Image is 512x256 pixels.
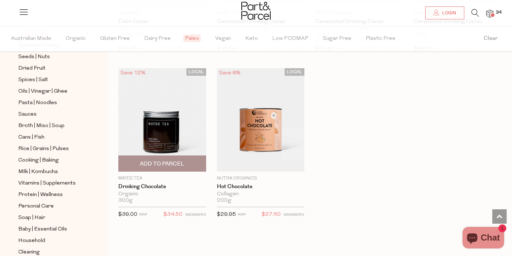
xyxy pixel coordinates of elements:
img: Drinking Chocolate [118,68,206,172]
a: Drinking Chocolate [118,183,206,190]
span: Seeds | Nuts [18,53,50,61]
span: $27.60 [262,210,281,219]
a: Login [425,6,464,19]
small: MEMBERS [284,213,304,217]
span: Household [18,237,45,245]
span: Login [440,10,456,16]
span: Dairy Free [144,26,171,51]
span: Sugar Free [323,26,351,51]
small: MEMBERS [185,213,206,217]
small: RRP [238,213,246,217]
a: Personal Care [18,202,84,211]
span: Cooking | Baking [18,156,59,165]
span: 300g [118,197,133,204]
span: Low FODMAP [272,26,308,51]
span: Paleo [183,34,201,42]
p: Mayde Tea [118,175,206,182]
span: $39.00 [118,212,137,217]
a: Seeds | Nuts [18,52,84,61]
span: Dried Fruit [18,64,46,73]
span: Sauces [18,110,37,119]
span: Personal Care [18,202,54,211]
span: $34.50 [163,210,182,219]
span: Vegan [215,26,231,51]
a: Protein | Wellness [18,190,84,199]
span: Broth | Miso | Soup [18,122,65,130]
p: Nutra Organics [217,175,305,182]
span: Baby | Essential Oils [18,225,67,234]
a: Cans | Fish [18,133,84,142]
span: Spices | Salt [18,76,48,84]
button: Add To Parcel [118,155,206,172]
span: $29.95 [217,212,236,217]
span: Keto [245,26,258,51]
span: LOCAL [285,68,304,76]
span: LOCAL [186,68,206,76]
a: Soap | Hair [18,213,84,222]
inbox-online-store-chat: Shopify online store chat [460,227,506,250]
a: Rice | Grains | Pulses [18,144,84,153]
span: Add To Parcel [140,160,184,168]
a: Pasta | Noodles [18,98,84,107]
a: 34 [486,10,493,17]
a: Sauces [18,110,84,119]
div: Save 12% [118,68,148,78]
span: 200g [217,197,231,204]
div: Collagen [217,191,305,197]
span: Australian Made [11,26,51,51]
button: Clear filter by Filter [469,26,512,51]
span: Rice | Grains | Pulses [18,145,69,153]
span: 34 [494,9,503,16]
span: Milk | Kombucha [18,168,58,176]
img: Part&Parcel [241,2,271,20]
span: Vitamins | Supplements [18,179,76,188]
span: Organic [66,26,86,51]
span: Plastic Free [366,26,395,51]
div: Save 8% [217,68,243,78]
a: Vitamins | Supplements [18,179,84,188]
a: Broth | Miso | Soup [18,121,84,130]
a: Hot Chocolate [217,183,305,190]
small: RRP [139,213,147,217]
span: Pasta | Noodles [18,99,57,107]
a: Dried Fruit [18,64,84,73]
a: Household [18,236,84,245]
a: Milk | Kombucha [18,167,84,176]
a: Cooking | Baking [18,156,84,165]
img: Hot Chocolate [217,68,305,172]
span: Gluten Free [100,26,130,51]
span: Soap | Hair [18,214,45,222]
span: Oils | Vinegar | Ghee [18,87,67,96]
span: Cans | Fish [18,133,44,142]
a: Baby | Essential Oils [18,225,84,234]
div: Organic [118,191,206,197]
a: Spices | Salt [18,75,84,84]
a: Oils | Vinegar | Ghee [18,87,84,96]
span: Protein | Wellness [18,191,63,199]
